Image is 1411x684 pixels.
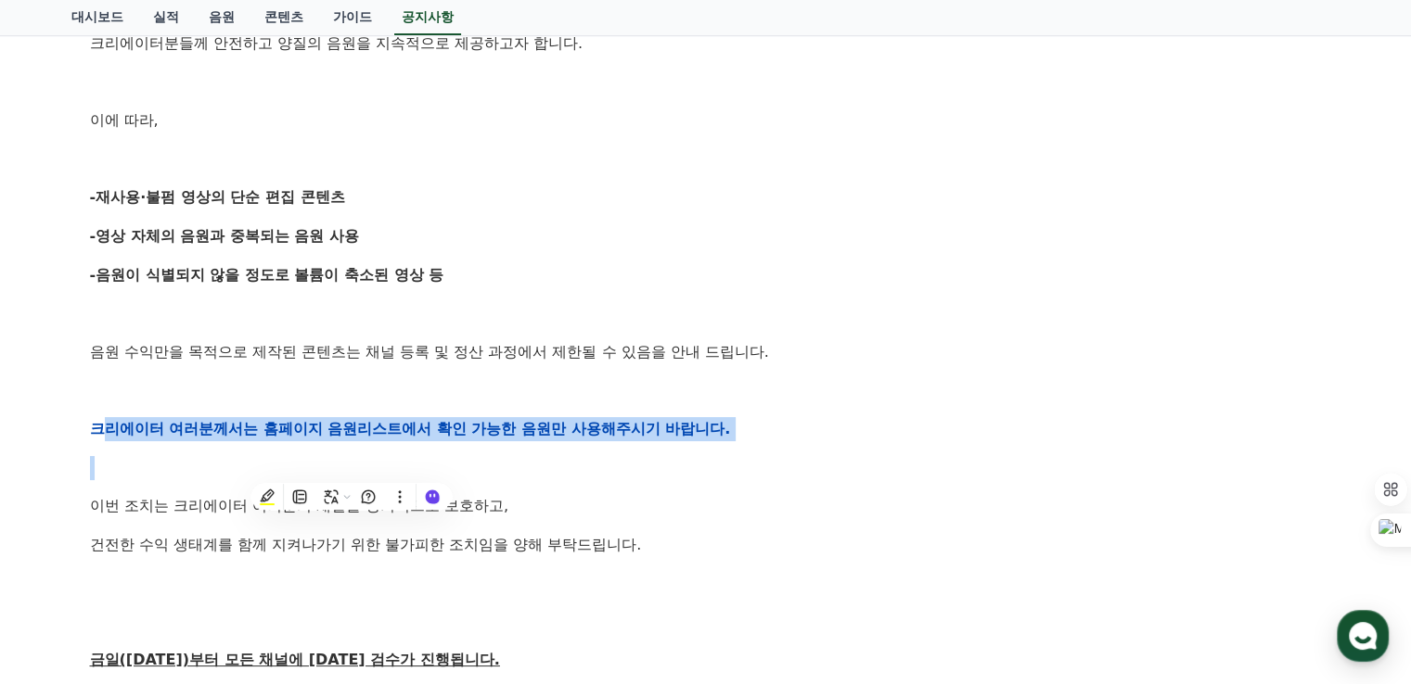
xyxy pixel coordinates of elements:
[6,530,122,576] a: 홈
[90,533,1322,557] p: 건전한 수익 생태계를 함께 지켜나가기 위한 불가피한 조치임을 양해 부탁드립니다.
[90,266,444,284] strong: -음원이 식별되지 않을 정도로 볼륨이 축소된 영상 등
[122,530,239,576] a: 대화
[239,530,356,576] a: 설정
[287,558,309,573] span: 설정
[90,227,360,245] strong: -영상 자체의 음원과 중복되는 음원 사용
[90,32,1322,56] p: 크리에이터분들께 안전하고 양질의 음원을 지속적으로 제공하고자 합니다.
[90,188,345,206] strong: -재사용·불펌 영상의 단순 편집 콘텐츠
[90,651,500,668] u: 금일([DATE])부터 모든 채널에 [DATE] 검수가 진행됩니다.
[90,340,1322,364] p: 음원 수익만을 목적으로 제작된 콘텐츠는 채널 등록 및 정산 과정에서 제한될 수 있음을 안내 드립니다.
[90,420,731,437] strong: 크리에이터 여러분께서는 홈페이지 음원리스트에서 확인 가능한 음원만 사용해주시기 바랍니다.
[90,494,1322,518] p: 이번 조치는 크리에이터 여러분의 채널을 장기적으로 보호하고,
[58,558,70,573] span: 홈
[90,108,1322,133] p: 이에 따라,
[170,559,192,574] span: 대화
